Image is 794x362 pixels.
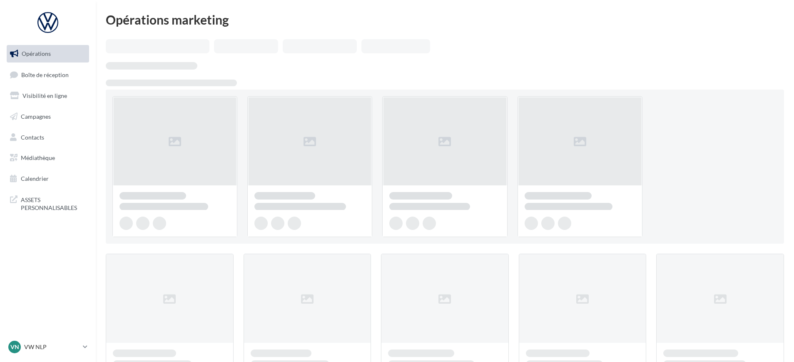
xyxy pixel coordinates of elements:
[21,133,44,140] span: Contacts
[5,45,91,62] a: Opérations
[21,154,55,161] span: Médiathèque
[5,149,91,167] a: Médiathèque
[5,170,91,187] a: Calendrier
[22,50,51,57] span: Opérations
[5,87,91,105] a: Visibilité en ligne
[22,92,67,99] span: Visibilité en ligne
[24,343,80,351] p: VW NLP
[106,13,784,26] div: Opérations marketing
[5,129,91,146] a: Contacts
[7,339,89,355] a: VN VW NLP
[5,108,91,125] a: Campagnes
[21,194,86,212] span: ASSETS PERSONNALISABLES
[21,71,69,78] span: Boîte de réception
[10,343,19,351] span: VN
[5,66,91,84] a: Boîte de réception
[21,175,49,182] span: Calendrier
[21,113,51,120] span: Campagnes
[5,191,91,215] a: ASSETS PERSONNALISABLES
